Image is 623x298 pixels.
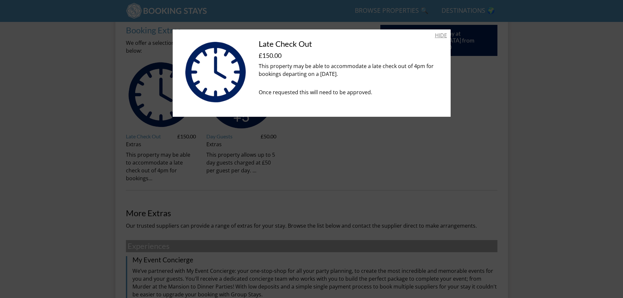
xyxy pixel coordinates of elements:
a: HIDE [435,31,447,39]
h2: £150.00 [259,52,441,59]
p: Once requested this will need to be approved. [259,88,441,96]
p: This property may be able to accommodate a late check out of 4pm for bookings departing on a [DATE]. [259,62,441,78]
h1: Late Check Out [259,40,441,48]
img: Late Check Out [183,40,248,105]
